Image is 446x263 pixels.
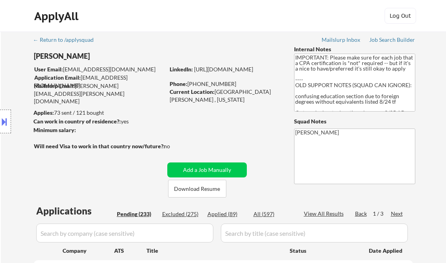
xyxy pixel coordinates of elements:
div: Applied (89) [207,210,247,218]
strong: Phone: [170,80,187,87]
div: Mailslurp Inbox [322,37,361,43]
div: Internal Notes [294,45,415,53]
div: All (597) [254,210,293,218]
button: Download Resume [168,180,226,198]
div: Job Search Builder [369,37,415,43]
div: View All Results [304,210,346,218]
div: Company [63,247,114,255]
div: Pending (233) [117,210,156,218]
div: Applications [36,206,114,216]
button: Add a Job Manually [167,162,247,177]
button: Log Out [385,8,416,24]
div: [PHONE_NUMBER] [170,80,281,88]
div: Next [391,210,403,218]
div: Squad Notes [294,118,415,125]
input: Search by company (case sensitive) [36,224,213,242]
strong: LinkedIn: [170,66,193,73]
div: [GEOGRAPHIC_DATA][PERSON_NAME] , [US_STATE] [170,88,281,103]
div: Excluded (275) [162,210,202,218]
div: Date Applied [369,247,403,255]
div: no [164,142,186,150]
div: ← Return to /applysquad [33,37,101,43]
input: Search by title (case sensitive) [221,224,408,242]
div: Back [355,210,368,218]
div: Title [146,247,282,255]
strong: Current Location: [170,88,215,95]
a: Mailslurp Inbox [322,37,361,45]
a: [URL][DOMAIN_NAME] [194,66,253,73]
div: ApplyAll [34,9,81,23]
a: ← Return to /applysquad [33,37,101,45]
div: Status [290,243,357,257]
div: 1 / 3 [373,210,391,218]
div: ATS [114,247,146,255]
a: Job Search Builder [369,37,415,45]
